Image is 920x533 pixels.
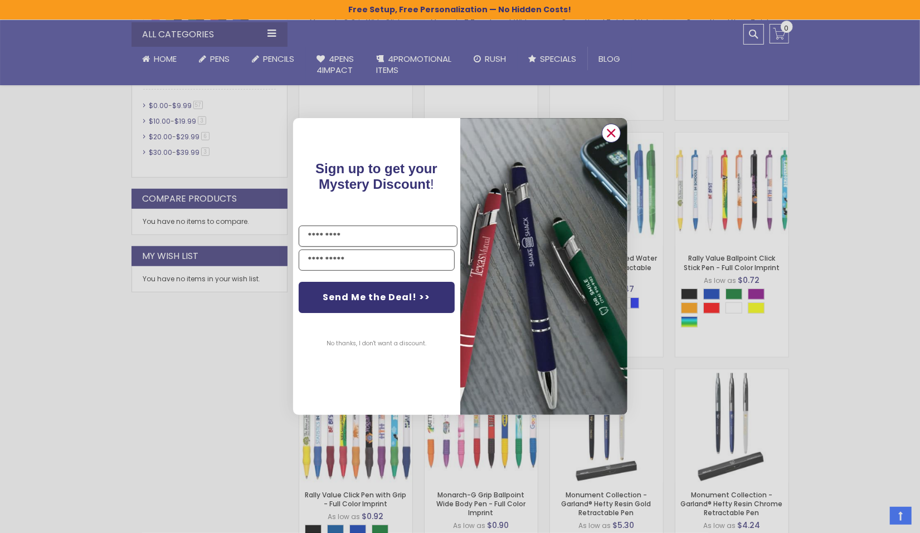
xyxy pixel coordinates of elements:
[602,124,621,143] button: Close dialog
[299,282,455,313] button: Send Me the Deal! >>
[321,330,432,358] button: No thanks, I don't want a discount.
[460,118,627,415] img: pop-up-image
[315,161,437,192] span: !
[315,161,437,192] span: Sign up to get your Mystery Discount
[828,503,920,533] iframe: Google Customer Reviews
